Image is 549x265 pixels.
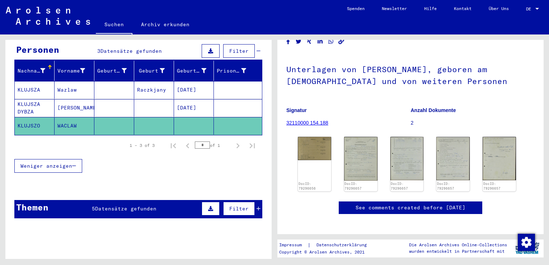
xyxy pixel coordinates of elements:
[306,37,313,46] button: Share on Xing
[279,249,375,255] p: Copyright © Arolsen Archives, 2021
[526,6,534,11] span: DE
[344,137,377,181] img: 001.jpg
[174,81,214,99] mat-cell: [DATE]
[229,48,249,54] span: Filter
[311,241,375,249] a: Datenschutzerklärung
[57,65,94,76] div: Vorname
[15,61,55,81] mat-header-cell: Nachname
[20,163,72,169] span: Weniger anzeigen
[92,205,95,212] span: 5
[55,99,94,117] mat-cell: [PERSON_NAME]
[245,138,259,153] button: Last page
[97,48,100,54] span: 3
[166,138,180,153] button: First page
[223,44,255,58] button: Filter
[134,61,174,81] mat-header-cell: Geburt‏
[518,234,535,251] img: Zustimmung ändern
[94,61,134,81] mat-header-cell: Geburtsname
[285,37,292,46] button: Share on Facebook
[229,205,249,212] span: Filter
[338,37,345,46] button: Copy link
[97,67,127,75] div: Geburtsname
[356,204,465,211] a: See comments created before [DATE]
[15,81,55,99] mat-cell: KLUJSZA
[411,107,456,113] b: Anzahl Dokumente
[15,99,55,117] mat-cell: KLUJSZA DYBZA
[6,7,90,25] img: Arolsen_neg.svg
[100,48,162,54] span: Datensätze gefunden
[14,159,82,173] button: Weniger anzeigen
[279,241,308,249] a: Impressum
[316,37,324,46] button: Share on LinkedIn
[437,182,454,191] a: DocID: 79296657
[517,233,535,251] div: Zustimmung ändern
[97,65,136,76] div: Geburtsname
[223,202,255,215] button: Filter
[134,81,174,99] mat-cell: Raczkjany
[57,67,85,75] div: Vorname
[180,138,195,153] button: Previous page
[137,65,174,76] div: Geburt‏
[344,182,362,191] a: DocID: 79296657
[436,137,470,180] img: 003.jpg
[55,117,94,135] mat-cell: WACLAW
[96,16,132,34] a: Suchen
[391,182,408,191] a: DocID: 79296657
[409,248,507,255] p: wurden entwickelt in Partnerschaft mit
[177,65,215,76] div: Geburtsdatum
[514,239,541,257] img: yv_logo.png
[55,61,94,81] mat-header-cell: Vorname
[286,107,307,113] b: Signatur
[174,61,214,81] mat-header-cell: Geburtsdatum
[132,16,198,33] a: Archiv erkunden
[390,137,424,180] img: 002.jpg
[411,119,535,127] p: 2
[295,37,302,46] button: Share on Twitter
[286,120,328,126] a: 32110000 154.188
[409,242,507,248] p: Die Arolsen Archives Online-Collections
[18,67,45,75] div: Nachname
[15,117,55,135] mat-cell: KLUJSZO
[279,241,375,249] div: |
[327,37,335,46] button: Share on WhatsApp
[174,99,214,117] mat-cell: [DATE]
[18,65,54,76] div: Nachname
[286,53,535,96] h1: Unterlagen von [PERSON_NAME], geboren am [DEMOGRAPHIC_DATA] und von weiteren Personen
[214,61,262,81] mat-header-cell: Prisoner #
[16,201,48,214] div: Themen
[231,138,245,153] button: Next page
[16,43,59,56] div: Personen
[217,67,246,75] div: Prisoner #
[217,65,255,76] div: Prisoner #
[298,137,331,160] img: 001.jpg
[177,67,206,75] div: Geburtsdatum
[130,142,155,149] div: 1 – 3 of 3
[483,182,501,191] a: DocID: 79296657
[195,142,231,149] div: of 1
[95,205,156,212] span: Datensätze gefunden
[55,81,94,99] mat-cell: Wazlaw
[483,137,516,180] img: 004.jpg
[299,182,316,191] a: DocID: 79296656
[137,67,165,75] div: Geburt‏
